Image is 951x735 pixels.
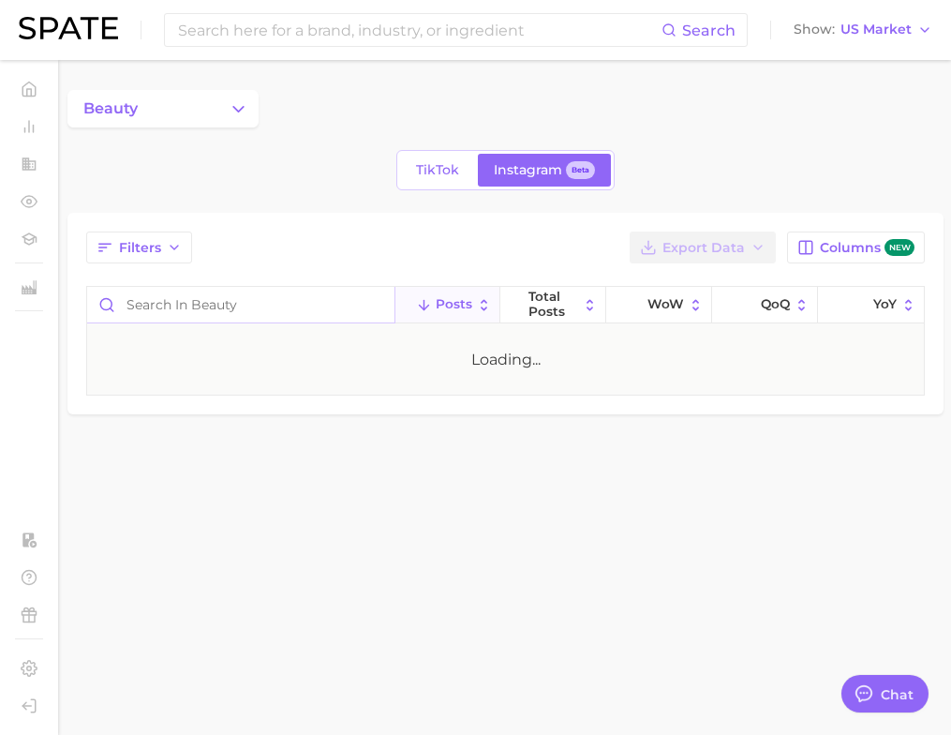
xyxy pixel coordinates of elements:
span: Posts [436,297,472,312]
button: Export Data [630,232,776,263]
div: Loading... [471,349,541,371]
span: Export Data [662,240,745,256]
button: Total Posts [500,287,606,323]
button: WoW [606,287,712,323]
span: WoW [647,297,684,312]
button: QoQ [712,287,818,323]
span: Search [682,22,736,39]
span: Beta [572,162,589,178]
span: new [884,239,914,257]
button: Columnsnew [787,232,925,263]
button: Change Category [67,90,259,127]
span: TikTok [416,162,459,178]
span: Columns [820,239,914,257]
span: YoY [873,297,897,312]
span: Show [794,24,835,35]
span: QoQ [761,297,790,312]
input: Search in beauty [87,287,394,322]
span: Total Posts [528,290,578,319]
button: Posts [395,287,501,323]
button: YoY [818,287,924,323]
span: beauty [83,100,138,117]
input: Search here for a brand, industry, or ingredient [176,14,661,46]
button: Filters [86,232,192,263]
button: ShowUS Market [789,18,937,42]
a: InstagramBeta [478,154,611,187]
span: Filters [119,240,161,256]
a: Log out. Currently logged in with e-mail pryan@sharkninja.com. [15,692,43,720]
span: US Market [840,24,912,35]
img: SPATE [19,17,118,39]
span: Instagram [494,162,562,178]
a: TikTok [400,154,475,187]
